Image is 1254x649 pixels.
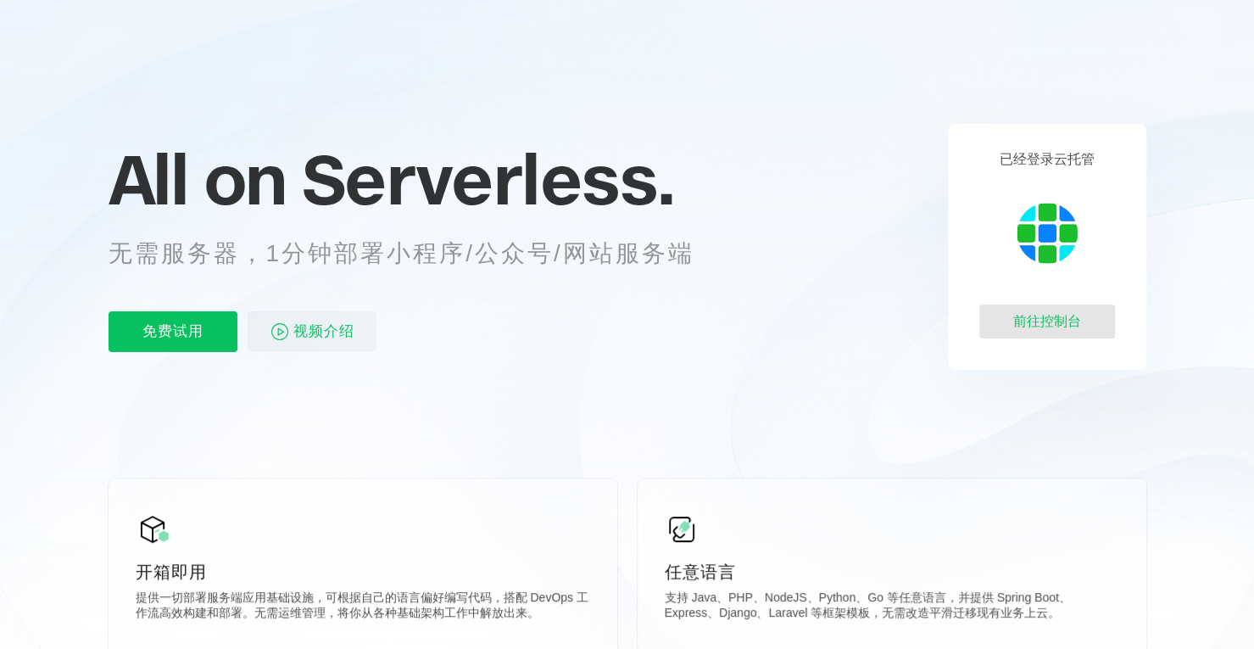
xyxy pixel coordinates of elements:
p: 支持 Java、PHP、NodeJS、Python、Go 等任意语言，并提供 Spring Boot、Express、Django、Laravel 等框架模板，无需改造平滑迁移现有业务上云。 [665,590,1119,624]
p: 提供一切部署服务端应用基础设施，可根据自己的语言偏好编写代码，搭配 DevOps 工作流高效构建和部署。无需运维管理，将你从各种基础架构工作中解放出来。 [136,590,590,624]
span: Serverless. [302,137,674,221]
span: 视频介绍 [293,311,354,352]
p: 免费试用 [109,311,237,352]
p: 开箱即用 [136,560,590,584]
span: All on [109,137,286,221]
p: 无需服务器，1分钟部署小程序/公众号/网站服务端 [109,237,726,271]
img: video_play.svg [270,322,290,342]
p: 已经登录云托管 [1000,151,1095,169]
div: 前往控制台 [979,305,1115,338]
p: 任意语言 [665,560,1119,584]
